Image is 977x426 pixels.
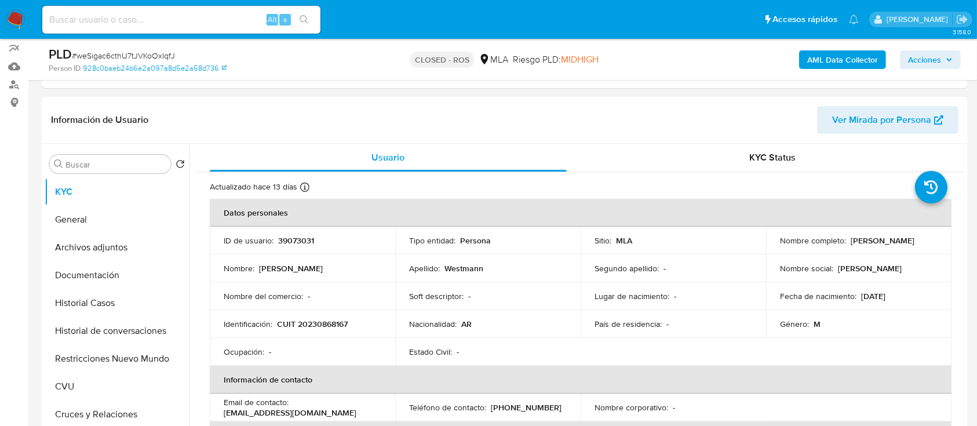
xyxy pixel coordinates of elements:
[444,263,483,274] p: Westmann
[780,291,856,301] p: Fecha de nacimiento :
[42,12,320,27] input: Buscar usuario o caso...
[210,366,952,394] th: Información de contacto
[45,261,189,289] button: Documentación
[409,291,464,301] p: Soft descriptor :
[45,178,189,206] button: KYC
[224,407,356,418] p: [EMAIL_ADDRESS][DOMAIN_NAME]
[51,114,148,126] h1: Información de Usuario
[210,199,952,227] th: Datos personales
[595,235,611,246] p: Sitio :
[409,402,486,413] p: Teléfono de contacto :
[861,291,885,301] p: [DATE]
[308,291,310,301] p: -
[780,235,846,246] p: Nombre completo :
[45,373,189,400] button: CVU
[409,235,455,246] p: Tipo entidad :
[908,50,941,69] span: Acciones
[259,263,323,274] p: [PERSON_NAME]
[780,319,809,329] p: Género :
[674,291,676,301] p: -
[595,291,669,301] p: Lugar de nacimiento :
[814,319,821,329] p: M
[45,234,189,261] button: Archivos adjuntos
[268,14,277,25] span: Alt
[673,402,675,413] p: -
[460,235,491,246] p: Persona
[491,402,562,413] p: [PHONE_NUMBER]
[595,402,668,413] p: Nombre corporativo :
[277,319,348,329] p: CUIT 20230868167
[749,151,796,164] span: KYC Status
[283,14,287,25] span: s
[224,397,289,407] p: Email de contacto :
[292,12,316,28] button: search-icon
[224,263,254,274] p: Nombre :
[269,347,271,357] p: -
[176,159,185,172] button: Volver al orden por defecto
[371,151,404,164] span: Usuario
[224,347,264,357] p: Ocupación :
[838,263,902,274] p: [PERSON_NAME]
[45,345,189,373] button: Restricciones Nuevo Mundo
[849,14,859,24] a: Notificaciones
[72,50,175,61] span: # weSigac6cthU7tJVKoOxIqfJ
[513,53,599,66] span: Riesgo PLD:
[561,53,599,66] span: MIDHIGH
[807,50,878,69] b: AML Data Collector
[956,13,968,26] a: Salir
[409,347,452,357] p: Estado Civil :
[210,181,297,192] p: Actualizado hace 13 días
[54,159,63,169] button: Buscar
[45,206,189,234] button: General
[409,263,440,274] p: Apellido :
[832,106,931,134] span: Ver Mirada por Persona
[817,106,958,134] button: Ver Mirada por Persona
[666,319,669,329] p: -
[224,235,274,246] p: ID de usuario :
[49,63,81,74] b: Person ID
[461,319,472,329] p: AR
[953,27,971,37] span: 3.158.0
[410,52,474,68] p: CLOSED - ROS
[468,291,471,301] p: -
[45,289,189,317] button: Historial Casos
[595,319,662,329] p: País de residencia :
[799,50,886,69] button: AML Data Collector
[900,50,961,69] button: Acciones
[887,14,952,25] p: emmanuel.vitiello@mercadolibre.com
[664,263,666,274] p: -
[409,319,457,329] p: Nacionalidad :
[45,317,189,345] button: Historial de conversaciones
[224,319,272,329] p: Identificación :
[616,235,632,246] p: MLA
[49,45,72,63] b: PLD
[595,263,659,274] p: Segundo apellido :
[278,235,314,246] p: 39073031
[83,63,227,74] a: 928c0baeb24b6e2a097a8d5e2a58d736
[457,347,459,357] p: -
[780,263,833,274] p: Nombre social :
[479,53,508,66] div: MLA
[65,159,166,170] input: Buscar
[851,235,914,246] p: [PERSON_NAME]
[224,291,303,301] p: Nombre del comercio :
[772,13,837,26] span: Accesos rápidos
